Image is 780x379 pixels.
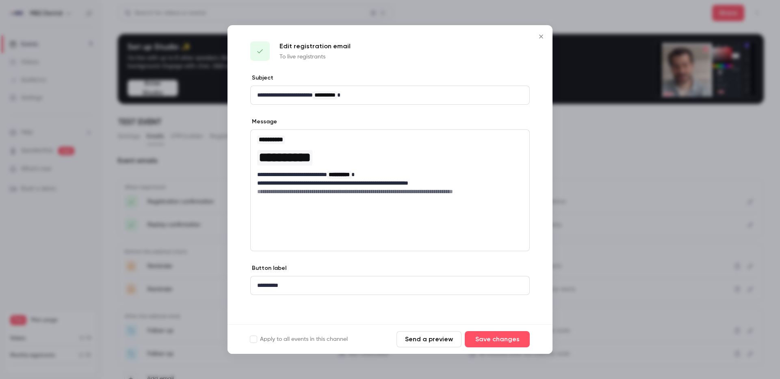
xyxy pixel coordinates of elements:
div: editor [251,86,529,104]
label: Subject [250,74,273,82]
button: Send a preview [396,331,461,347]
button: Close [533,28,549,45]
div: editor [251,276,529,295]
p: To live registrants [279,53,351,61]
label: Apply to all events in this channel [250,335,348,343]
label: Button label [250,264,286,272]
div: editor [251,130,529,200]
p: Edit registration email [279,41,351,51]
button: Save changes [465,331,530,347]
label: Message [250,118,277,126]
